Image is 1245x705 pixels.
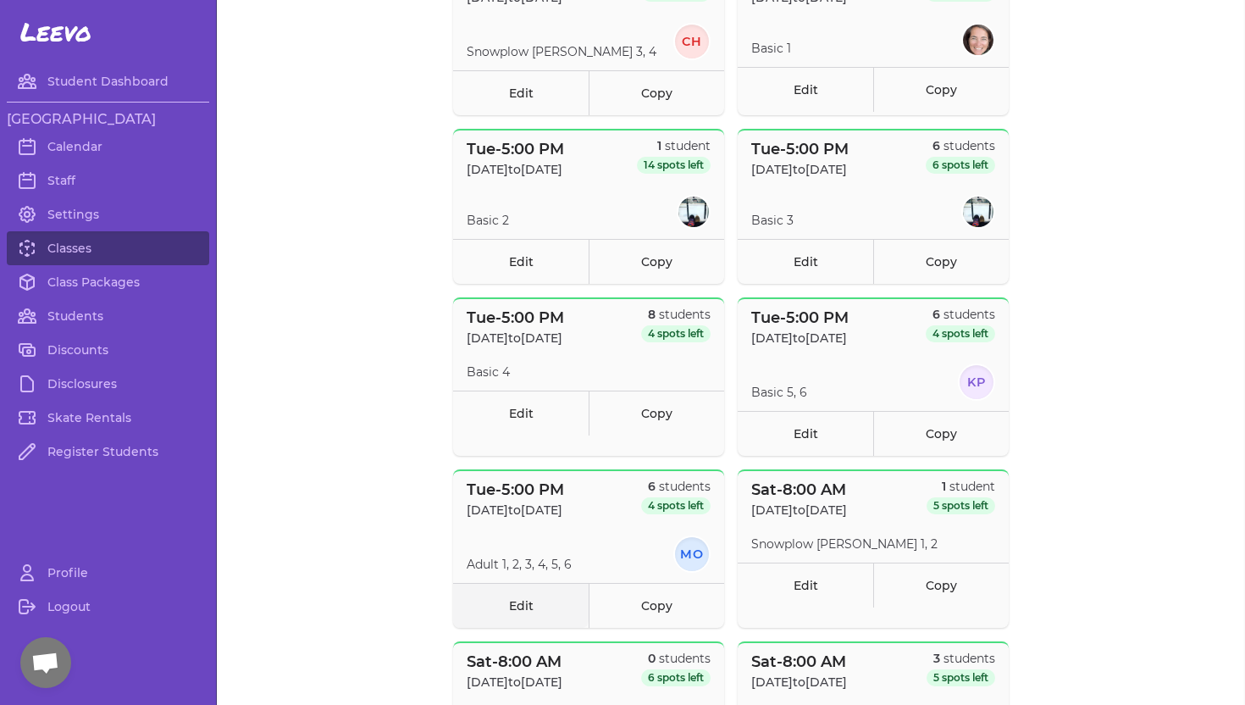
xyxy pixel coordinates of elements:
a: Copy [873,239,1009,284]
a: Discounts [7,333,209,367]
text: KP [967,375,987,390]
p: Tue - 5:00 PM [467,306,564,330]
span: Leevo [20,17,91,47]
p: Basic 3 [751,212,794,229]
p: Basic 4 [467,364,510,380]
span: 4 spots left [926,325,995,342]
a: Open chat [20,637,71,688]
span: 4 spots left [641,497,711,514]
p: Tue - 5:00 PM [467,478,564,502]
span: 6 spots left [641,669,711,686]
a: Edit [738,411,873,456]
a: Students [7,299,209,333]
a: Skate Rentals [7,401,209,435]
a: Copy [589,239,724,284]
p: students [926,137,995,154]
p: students [926,306,995,323]
p: Sat - 8:00 AM [467,650,562,674]
p: Tue - 5:00 PM [467,137,564,161]
a: Edit [453,70,589,115]
span: 1 [942,479,946,494]
a: Staff [7,164,209,197]
span: 6 [932,138,940,153]
a: Profile [7,556,209,590]
span: 5 spots left [927,497,995,514]
p: students [641,306,711,323]
span: 6 [932,307,940,322]
p: students [927,650,995,667]
a: Copy [589,391,724,436]
a: Copy [589,583,724,628]
a: Class Packages [7,265,209,299]
span: 3 [933,651,940,666]
a: Register Students [7,435,209,469]
span: 6 spots left [926,157,995,174]
a: Copy [873,67,1009,112]
p: Adult 1, 2, 3, 4, 5, 6 [467,556,572,573]
span: 1 [657,138,661,153]
a: Copy [873,411,1009,456]
p: Snowplow [PERSON_NAME] 1, 2 [751,536,938,552]
a: Logout [7,590,209,624]
a: Copy [873,563,1009,608]
p: Basic 5, 6 [751,384,807,401]
a: Edit [453,239,589,284]
p: [DATE] to [DATE] [467,674,562,691]
p: [DATE] to [DATE] [467,161,564,178]
p: [DATE] to [DATE] [751,502,847,519]
a: Calendar [7,130,209,164]
p: Sat - 8:00 AM [751,650,847,674]
p: [DATE] to [DATE] [751,330,849,347]
a: Edit [738,239,873,284]
p: student [927,478,995,495]
a: Settings [7,197,209,231]
a: Edit [453,391,589,436]
p: students [641,478,711,495]
span: 14 spots left [637,157,711,174]
p: Sat - 8:00 AM [751,478,847,502]
p: [DATE] to [DATE] [467,330,564,347]
a: Copy [589,70,724,115]
h3: [GEOGRAPHIC_DATA] [7,109,209,130]
a: Edit [453,583,589,628]
p: Snowplow [PERSON_NAME] 3, 4 [467,43,656,60]
p: Tue - 5:00 PM [751,306,849,330]
span: 4 spots left [641,325,711,342]
p: students [641,650,711,667]
p: student [637,137,711,154]
span: 6 [648,479,656,494]
text: MO [680,547,705,562]
span: 5 spots left [927,669,995,686]
span: 0 [648,651,656,666]
a: Edit [738,67,873,112]
span: 8 [648,307,656,322]
p: [DATE] to [DATE] [467,502,564,519]
p: Tue - 5:00 PM [751,137,849,161]
p: [DATE] to [DATE] [751,161,849,178]
p: Basic 1 [751,40,791,57]
p: Basic 2 [467,212,509,229]
a: Edit [738,563,873,608]
text: CH [682,34,703,49]
a: Disclosures [7,367,209,401]
a: Classes [7,231,209,265]
p: [DATE] to [DATE] [751,674,847,691]
a: Student Dashboard [7,64,209,98]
